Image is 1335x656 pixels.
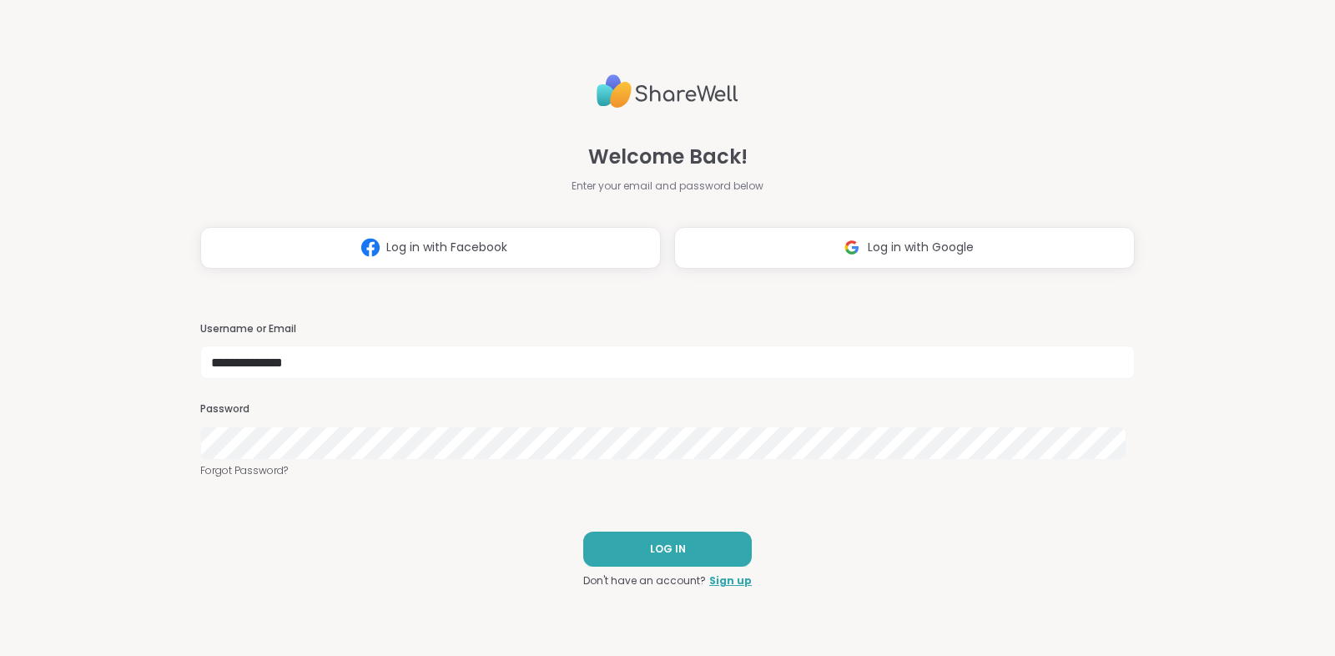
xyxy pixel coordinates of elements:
[650,542,686,557] span: LOG IN
[588,142,748,172] span: Welcome Back!
[386,239,507,256] span: Log in with Facebook
[583,532,752,567] button: LOG IN
[200,227,661,269] button: Log in with Facebook
[836,232,868,263] img: ShareWell Logomark
[572,179,763,194] span: Enter your email and password below
[597,68,738,115] img: ShareWell Logo
[200,402,1135,416] h3: Password
[583,573,706,588] span: Don't have an account?
[674,227,1135,269] button: Log in with Google
[355,232,386,263] img: ShareWell Logomark
[709,573,752,588] a: Sign up
[868,239,974,256] span: Log in with Google
[200,322,1135,336] h3: Username or Email
[200,463,1135,478] a: Forgot Password?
